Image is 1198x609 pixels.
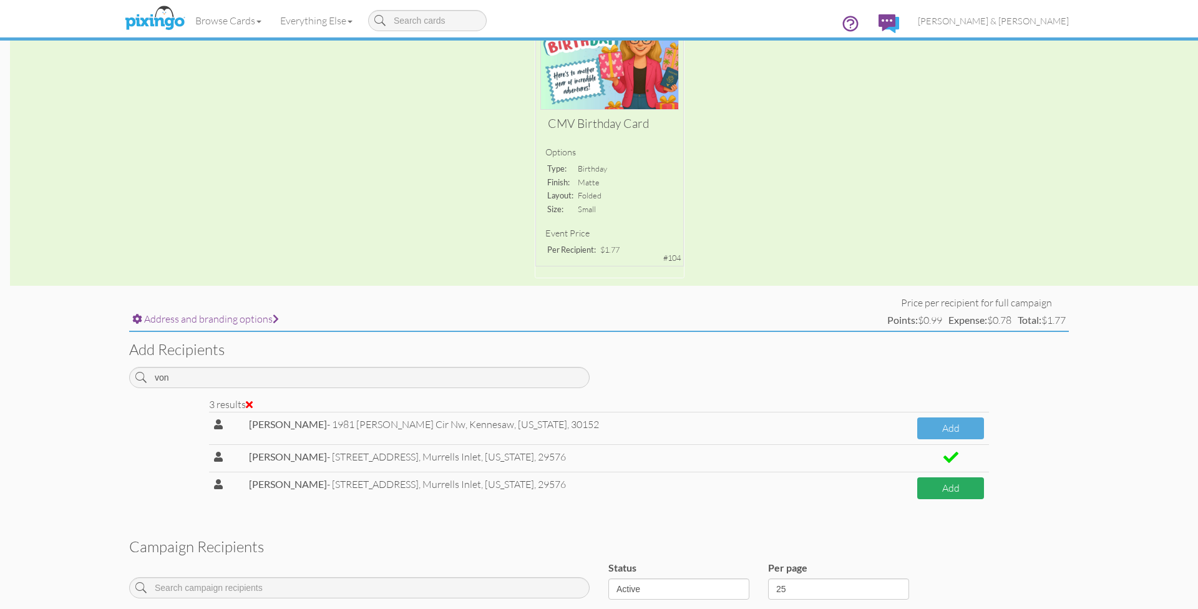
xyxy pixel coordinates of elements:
img: pixingo logo [122,3,188,34]
span: 30152 [571,418,599,431]
span: - [249,478,330,490]
td: Price per recipient for full campaign [884,296,1069,310]
span: - [249,418,330,431]
a: Browse Cards [186,5,271,36]
span: [US_STATE], [518,418,569,431]
span: Address and branding options [144,313,279,325]
span: Murrells Inlet, [422,478,566,490]
img: comments.svg [879,14,899,33]
span: 1981 [PERSON_NAME] Cir Nw, [332,418,467,431]
h3: Add recipients [129,341,1069,358]
label: Status [608,561,636,575]
span: [US_STATE], [485,478,536,490]
a: [PERSON_NAME] & [PERSON_NAME] [908,5,1078,37]
span: 29576 [538,451,566,463]
a: Everything Else [271,5,362,36]
span: [US_STATE], [485,451,536,463]
span: Kennesaw, [469,418,599,431]
strong: Expense: [948,314,987,326]
input: Search contact and group names [129,367,590,388]
span: [STREET_ADDRESS], [332,478,421,490]
strong: [PERSON_NAME] [249,478,327,490]
span: Murrells Inlet, [422,451,566,463]
strong: Points: [887,314,918,326]
h3: Campaign recipients [129,538,1069,555]
td: $0.78 [945,310,1015,331]
input: Search cards [368,10,487,31]
input: Search campaign recipients [129,577,590,598]
td: $1.77 [1015,310,1069,331]
strong: [PERSON_NAME] [249,418,327,430]
span: - [249,451,330,463]
strong: [PERSON_NAME] [249,451,327,462]
button: Add [917,477,984,499]
span: 29576 [538,478,566,490]
button: Add [917,417,984,439]
span: [PERSON_NAME] & [PERSON_NAME] [918,16,1069,26]
td: $0.99 [884,310,945,331]
strong: Total: [1018,314,1041,326]
div: 3 results [209,397,989,412]
label: Per page [768,561,807,575]
span: [STREET_ADDRESS], [332,451,421,463]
